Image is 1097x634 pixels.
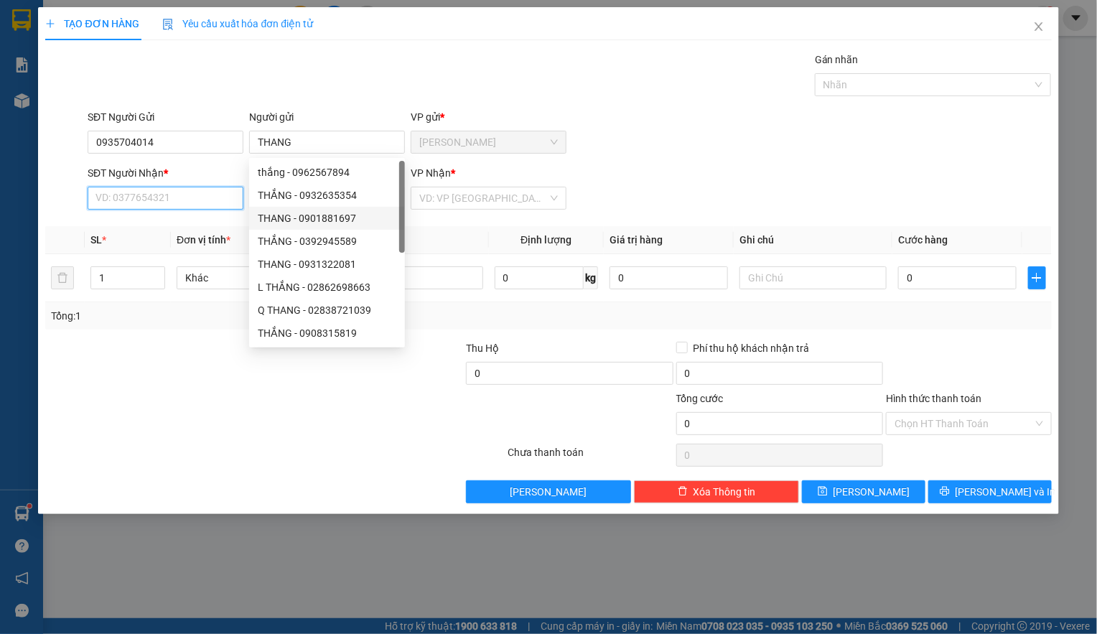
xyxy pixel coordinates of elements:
button: [PERSON_NAME] [466,480,631,503]
div: THẮNG - 0932635354 [258,187,396,203]
span: plus [1029,272,1045,284]
div: THẮNG - 0392945589 [258,233,396,249]
span: Cước hàng [898,234,948,246]
button: printer[PERSON_NAME] và In [928,480,1052,503]
span: Yêu cầu xuất hóa đơn điện tử [162,18,314,29]
span: save [818,486,828,498]
span: Thu Hộ [466,342,499,354]
div: thắng - 0962567894 [258,164,396,180]
div: SĐT Người Nhận [88,165,243,181]
div: thắng - 0962567894 [249,161,405,184]
label: Hình thức thanh toán [886,393,981,404]
span: Khác [185,267,315,289]
div: THANG - 0931322081 [249,253,405,276]
span: [PERSON_NAME] [834,484,910,500]
span: kg [584,266,598,289]
div: THẮNG - 0392945589 [249,230,405,253]
div: Tổng: 1 [51,308,424,324]
div: Chưa thanh toán [506,444,674,470]
button: save[PERSON_NAME] [802,480,925,503]
div: THANG - 0901881697 [258,210,396,226]
input: Ghi Chú [739,266,887,289]
button: Close [1019,7,1059,47]
span: Vĩnh Kim [419,131,558,153]
div: VP gửi [411,109,566,125]
div: THANG - 0931322081 [258,256,396,272]
span: Xóa Thông tin [694,484,756,500]
span: [PERSON_NAME] và In [956,484,1056,500]
input: VD: Bàn, Ghế [335,266,482,289]
button: deleteXóa Thông tin [634,480,799,503]
th: Ghi chú [734,226,892,254]
button: plus [1028,266,1045,289]
span: plus [45,19,55,29]
div: THẮNG - 0908315819 [249,322,405,345]
input: 0 [610,266,728,289]
span: Định lượng [521,234,571,246]
span: VP Nhận [411,167,451,179]
div: L THẮNG - 02862698663 [249,276,405,299]
img: icon [162,19,174,30]
div: Q THANG - 02838721039 [258,302,396,318]
span: SL [90,234,102,246]
span: delete [678,486,688,498]
button: delete [51,266,74,289]
label: Gán nhãn [815,54,859,65]
span: close [1033,21,1045,32]
span: [PERSON_NAME] [510,484,587,500]
span: Phí thu hộ khách nhận trả [688,340,816,356]
div: SĐT Người Gửi [88,109,243,125]
span: TẠO ĐƠN HÀNG [45,18,139,29]
div: L THẮNG - 02862698663 [258,279,396,295]
span: Đơn vị tính [177,234,230,246]
span: printer [940,486,950,498]
div: THẮNG - 0908315819 [258,325,396,341]
span: Tổng cước [676,393,724,404]
div: Người gửi [249,109,405,125]
div: THẮNG - 0932635354 [249,184,405,207]
div: THANG - 0901881697 [249,207,405,230]
div: Q THANG - 02838721039 [249,299,405,322]
span: Giá trị hàng [610,234,663,246]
